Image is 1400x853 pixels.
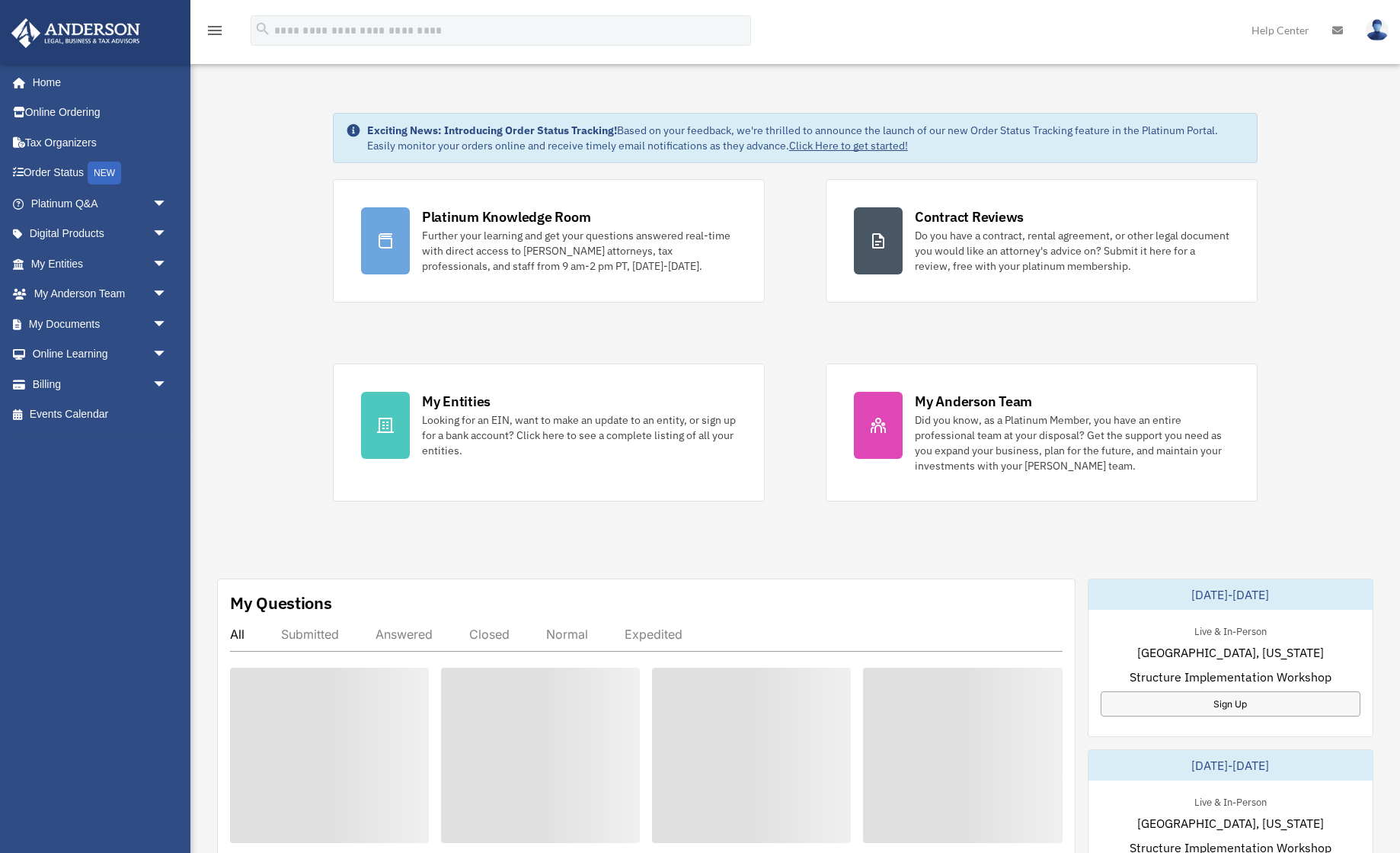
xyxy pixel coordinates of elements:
[1088,750,1373,781] div: [DATE]-[DATE]
[376,627,433,642] div: Answered
[11,339,190,370] a: Online Learningarrow_drop_down
[281,627,339,642] div: Submitted
[826,364,1258,502] a: My Anderson Team Did you know, as a Platinum Member, you have an entire professional team at your...
[11,219,190,249] a: Digital Productsarrow_drop_down
[230,592,332,614] div: My Questions
[11,369,190,399] a: Billingarrow_drop_down
[11,158,190,189] a: Order StatusNEW
[11,98,190,128] a: Online Ordering
[422,412,737,458] div: Looking for an EIN, want to make an update to an entity, or sign up for a bank account? Click her...
[1101,691,1361,717] a: Sign Up
[7,18,145,48] img: Anderson Advisors Platinum Portal
[915,392,1032,411] div: My Anderson Team
[915,228,1229,274] div: Do you have a contract, rental agreement, or other legal document you would like an attorney's ad...
[469,627,510,642] div: Closed
[152,249,183,280] span: arrow_drop_down
[152,279,183,310] span: arrow_drop_down
[546,627,588,642] div: Normal
[254,21,271,37] i: search
[1366,19,1389,41] img: User Pic
[826,179,1258,303] a: Contract Reviews Do you have a contract, rental agreement, or other legal document you would like...
[1130,668,1331,686] span: Structure Implementation Workshop
[11,127,190,158] a: Tax Organizers
[88,162,121,184] div: NEW
[1088,579,1373,610] div: [DATE]-[DATE]
[367,123,617,137] strong: Exciting News: Introducing Order Status Tracking!
[1137,643,1324,662] span: [GEOGRAPHIC_DATA], [US_STATE]
[915,412,1229,473] div: Did you know, as a Platinum Member, you have an entire professional team at your disposal? Get th...
[152,188,183,220] span: arrow_drop_down
[152,369,183,400] span: arrow_drop_down
[915,207,1024,226] div: Contract Reviews
[11,399,190,430] a: Events Calendar
[206,21,224,40] i: menu
[230,627,245,642] div: All
[206,27,224,40] a: menu
[422,228,737,274] div: Further your learning and get your questions answered real-time with direct access to [PERSON_NAM...
[422,207,591,226] div: Platinum Knowledge Room
[152,309,183,340] span: arrow_drop_down
[152,339,183,370] span: arrow_drop_down
[422,392,491,411] div: My Entities
[367,123,1245,153] div: Based on your feedback, we're thrilled to announce the launch of our new Order Status Tracking fe...
[11,249,190,279] a: My Entitiesarrow_drop_down
[1137,814,1324,832] span: [GEOGRAPHIC_DATA], [US_STATE]
[11,188,190,219] a: Platinum Q&Aarrow_drop_down
[1182,793,1279,809] div: Live & In-Person
[333,364,765,502] a: My Entities Looking for an EIN, want to make an update to an entity, or sign up for a bank accoun...
[1182,622,1279,638] div: Live & In-Person
[333,179,765,303] a: Platinum Knowledge Room Further your learning and get your questions answered real-time with dire...
[789,139,908,152] a: Click Here to get started!
[11,67,183,98] a: Home
[152,219,183,250] span: arrow_drop_down
[11,279,190,309] a: My Anderson Teamarrow_drop_down
[625,627,682,642] div: Expedited
[11,309,190,339] a: My Documentsarrow_drop_down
